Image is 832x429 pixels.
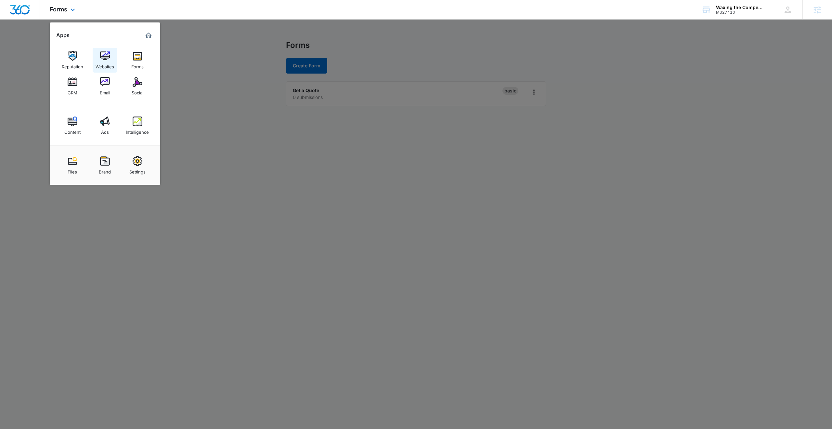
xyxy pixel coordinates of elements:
[126,126,149,135] div: Intelligence
[56,32,70,38] h2: Apps
[60,74,85,99] a: CRM
[101,126,109,135] div: Ads
[100,87,110,95] div: Email
[68,166,77,174] div: Files
[716,5,763,10] div: account name
[93,113,117,138] a: Ads
[60,153,85,178] a: Files
[143,30,154,41] a: Marketing 360® Dashboard
[716,10,763,15] div: account id
[125,113,150,138] a: Intelligence
[93,74,117,99] a: Email
[60,48,85,73] a: Reputation
[125,74,150,99] a: Social
[50,6,67,13] span: Forms
[93,153,117,178] a: Brand
[125,153,150,178] a: Settings
[96,61,114,69] div: Websites
[64,126,81,135] div: Content
[99,166,111,174] div: Brand
[62,61,83,69] div: Reputation
[68,87,77,95] div: CRM
[93,48,117,73] a: Websites
[131,61,144,69] div: Forms
[132,87,143,95] div: Social
[125,48,150,73] a: Forms
[60,113,85,138] a: Content
[129,166,146,174] div: Settings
